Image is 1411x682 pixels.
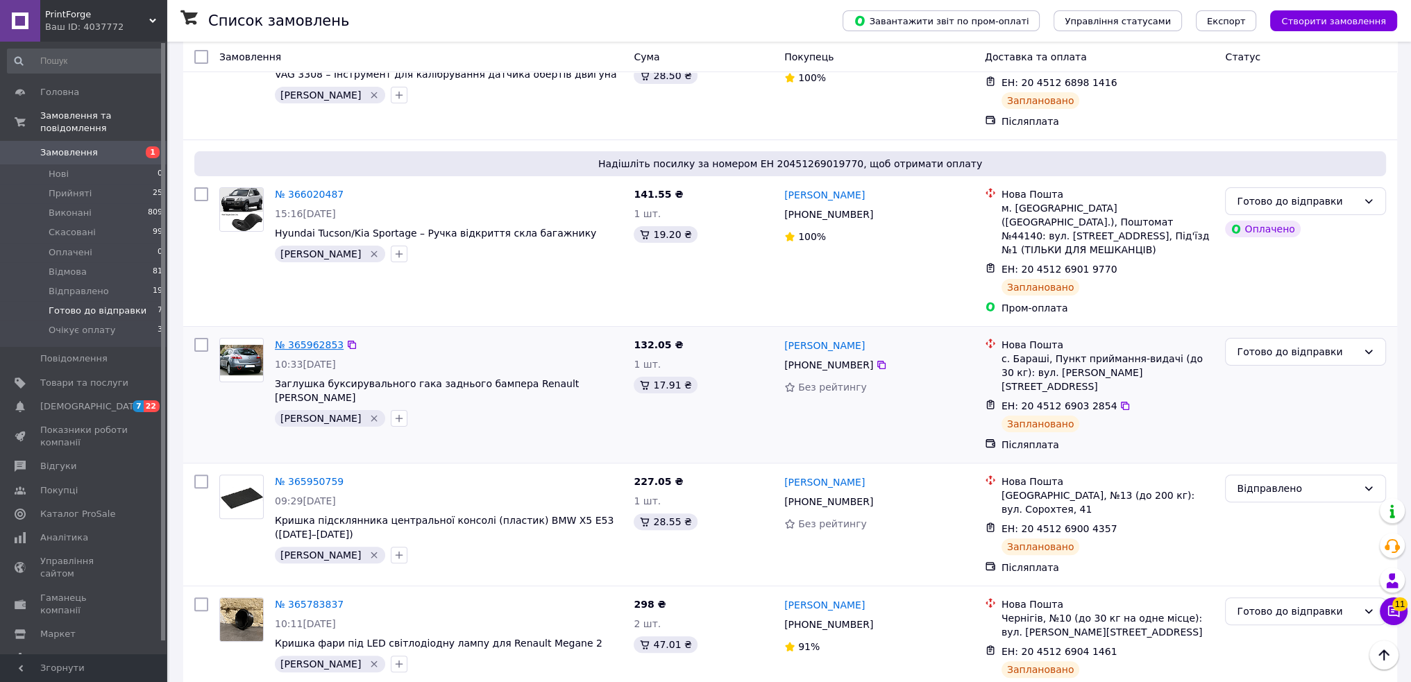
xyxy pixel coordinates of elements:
a: [PERSON_NAME] [784,339,865,352]
svg: Видалити мітку [369,658,380,670]
div: Заплановано [1002,538,1080,555]
a: VAG 3308 – Інструмент для калібрування датчика обертів двигуна [275,69,616,80]
span: 22 [144,400,160,412]
span: [DEMOGRAPHIC_DATA] [40,400,143,413]
div: Заплановано [1002,279,1080,296]
span: [PERSON_NAME] [280,658,361,670]
span: 15:16[DATE] [275,208,336,219]
img: Фото товару [220,598,263,641]
span: 100% [798,231,826,242]
div: Нова Пошта [1002,475,1215,488]
span: Без рейтингу [798,518,867,529]
img: Фото товару [220,478,263,516]
span: Надішліть посилку за номером ЕН 20451269019770, щоб отримати оплату [200,157,1380,171]
span: ЕН: 20 4512 6903 2854 [1002,400,1117,411]
svg: Видалити мітку [369,549,380,561]
span: 25 [153,187,162,200]
a: № 366020487 [275,189,344,200]
span: Відправлено [49,285,109,298]
span: Готово до відправки [49,305,146,317]
span: 10:33[DATE] [275,359,336,370]
img: Фото товару [220,345,263,375]
a: [PERSON_NAME] [784,475,865,489]
span: Без рейтингу [798,382,867,393]
span: 81 [153,266,162,278]
span: Кришка підсклянника центральної консолі (пластик) BMW X5 E53 ([DATE]–[DATE]) [275,515,614,540]
div: Нова Пошта [1002,597,1215,611]
img: Фото товару [220,188,263,230]
span: [PERSON_NAME] [280,248,361,259]
span: ЕН: 20 4512 6900 4357 [1002,523,1117,534]
span: Завантажити звіт по пром-оплаті [854,15,1029,27]
div: Ваш ID: 4037772 [45,21,167,33]
div: Нова Пошта [1002,338,1215,352]
a: Заглушка буксирувального гака заднього бампера Renault [PERSON_NAME] [275,378,579,403]
span: Покупці [40,484,78,497]
span: Аналітика [40,531,88,544]
span: Гаманець компанії [40,592,128,617]
span: [PERSON_NAME] [280,89,361,101]
a: № 365950759 [275,476,344,487]
span: [PERSON_NAME] [280,549,361,561]
span: ЕН: 20 4512 6898 1416 [1002,77,1117,88]
span: 1 шт. [634,495,661,506]
span: Cума [634,51,659,62]
a: Фото товару [219,187,264,232]
div: [PHONE_NUMBER] [781,205,876,224]
button: Експорт [1196,10,1257,31]
span: 0 [158,168,162,180]
span: 1 шт. [634,359,661,370]
div: Оплачено [1225,221,1300,237]
span: ЕН: 20 4512 6901 9770 [1002,264,1117,275]
span: ЕН: 20 4512 6904 1461 [1002,646,1117,657]
span: Маркет [40,628,76,640]
div: 17.91 ₴ [634,377,697,393]
div: Готово до відправки [1237,604,1358,619]
div: Готово до відправки [1237,194,1358,209]
div: Нова Пошта [1002,187,1215,201]
div: [PHONE_NUMBER] [781,355,876,375]
span: 09:29[DATE] [275,495,336,506]
span: Очікує оплату [49,324,115,336]
span: Створити замовлення [1281,16,1386,26]
div: м. [GEOGRAPHIC_DATA] ([GEOGRAPHIC_DATA].), Поштомат №44140: вул. [STREET_ADDRESS], Під'їзд №1 (ТІ... [1002,201,1215,257]
span: 298 ₴ [634,599,666,610]
span: Прийняті [49,187,92,200]
button: Чат з покупцем11 [1380,597,1408,625]
span: Нові [49,168,69,180]
div: 47.01 ₴ [634,636,697,653]
div: с. Бараші, Пункт приймання-видачі (до 30 кг): вул. [PERSON_NAME][STREET_ADDRESS] [1002,352,1215,393]
span: Управління сайтом [40,555,128,580]
span: Кришка фари під LED світлодіодну лампу для Renault Megane 2 [275,638,602,649]
span: Замовлення [40,146,98,159]
div: 28.50 ₴ [634,67,697,84]
button: Завантажити звіт по пром-оплаті [843,10,1040,31]
a: № 365962853 [275,339,344,350]
button: Наверх [1369,640,1399,670]
span: PrintForge [45,8,149,21]
span: Каталог ProSale [40,508,115,520]
span: Відмова [49,266,87,278]
svg: Видалити мітку [369,413,380,424]
a: Фото товару [219,597,264,642]
span: 227.05 ₴ [634,476,683,487]
span: 91% [798,641,820,652]
span: Налаштування [40,651,111,664]
span: Експорт [1207,16,1246,26]
span: 2 шт. [634,618,661,629]
button: Створити замовлення [1270,10,1397,31]
div: Готово до відправки [1237,344,1358,359]
span: 7 [133,400,144,412]
div: 28.55 ₴ [634,513,697,530]
span: 99 [153,226,162,239]
div: Пром-оплата [1002,301,1215,315]
span: Доставка та оплата [985,51,1087,62]
span: Оплачені [49,246,92,259]
span: Товари та послуги [40,377,128,389]
span: Hyundai Tucson/Kia Sportage – Ручка відкриття скла багажнику [275,228,596,239]
span: Показники роботи компанії [40,424,128,449]
svg: Видалити мітку [369,89,380,101]
span: Статус [1225,51,1260,62]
